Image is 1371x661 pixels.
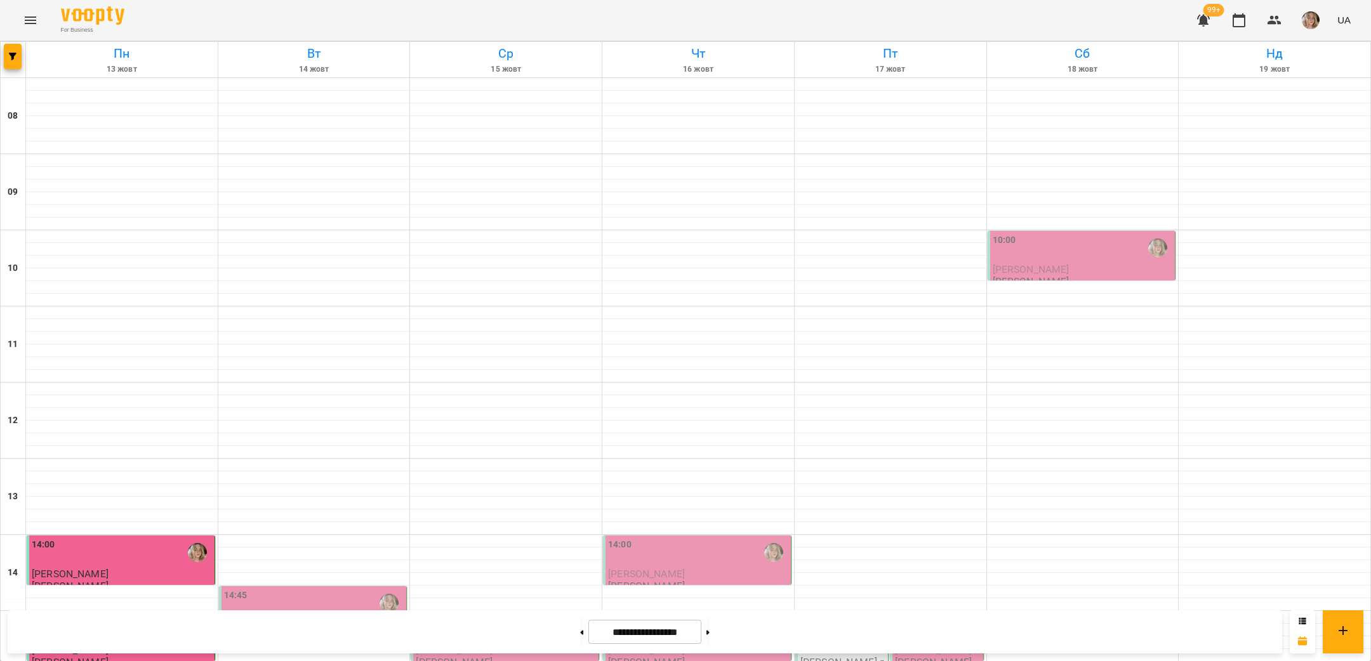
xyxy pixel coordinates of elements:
[220,63,408,75] h6: 14 жовт
[1181,44,1368,63] h6: Нд
[224,589,248,603] label: 14:45
[412,63,600,75] h6: 15 жовт
[8,566,18,580] h6: 14
[188,543,207,562] img: Ірина Кінах
[604,44,792,63] h6: Чт
[1203,4,1224,16] span: 99+
[1337,13,1351,27] span: UA
[608,538,632,552] label: 14:00
[604,63,792,75] h6: 16 жовт
[32,538,55,552] label: 14:00
[8,337,18,351] h6: 11
[8,185,18,199] h6: 09
[380,594,399,613] img: Ірина Кінах
[989,44,1177,63] h6: Сб
[993,263,1070,275] span: [PERSON_NAME]
[797,44,984,63] h6: Пт
[8,261,18,275] h6: 10
[1332,8,1356,32] button: UA
[61,6,124,25] img: Voopty Logo
[608,580,685,591] p: [PERSON_NAME]
[1148,239,1167,258] img: Ірина Кінах
[989,63,1177,75] h6: 18 жовт
[412,44,600,63] h6: Ср
[15,5,46,36] button: Menu
[764,543,783,562] img: Ірина Кінах
[8,414,18,428] h6: 12
[797,63,984,75] h6: 17 жовт
[61,26,124,34] span: For Business
[1181,63,1368,75] h6: 19 жовт
[993,276,1070,287] p: [PERSON_NAME]
[8,109,18,123] h6: 08
[32,568,109,580] span: [PERSON_NAME]
[28,63,216,75] h6: 13 жовт
[32,580,109,591] p: [PERSON_NAME]
[8,490,18,504] h6: 13
[220,44,408,63] h6: Вт
[608,568,685,580] span: [PERSON_NAME]
[1302,11,1320,29] img: 96e0e92443e67f284b11d2ea48a6c5b1.jpg
[993,233,1016,247] label: 10:00
[28,44,216,63] h6: Пн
